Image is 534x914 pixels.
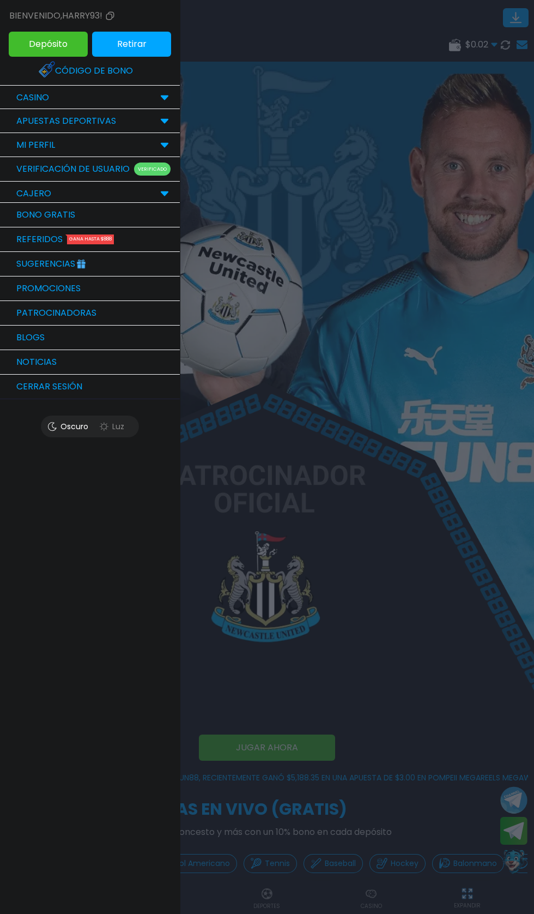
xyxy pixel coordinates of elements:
[44,418,93,435] div: Oscuro
[9,9,117,22] div: Bienvenido , harry93!
[87,418,136,435] div: Luz
[39,61,56,78] img: Redeem
[92,32,171,57] button: Retirar
[134,163,171,176] p: Verificado
[41,416,139,437] button: OscuroLuz
[16,91,49,104] p: CASINO
[16,139,55,152] p: MI PERFIL
[39,59,141,83] a: Código de bono
[16,187,51,200] p: CAJERO
[67,234,114,244] div: Gana hasta $888
[16,115,116,128] p: Apuestas Deportivas
[9,32,88,57] button: Depósito
[75,256,87,268] img: Gift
